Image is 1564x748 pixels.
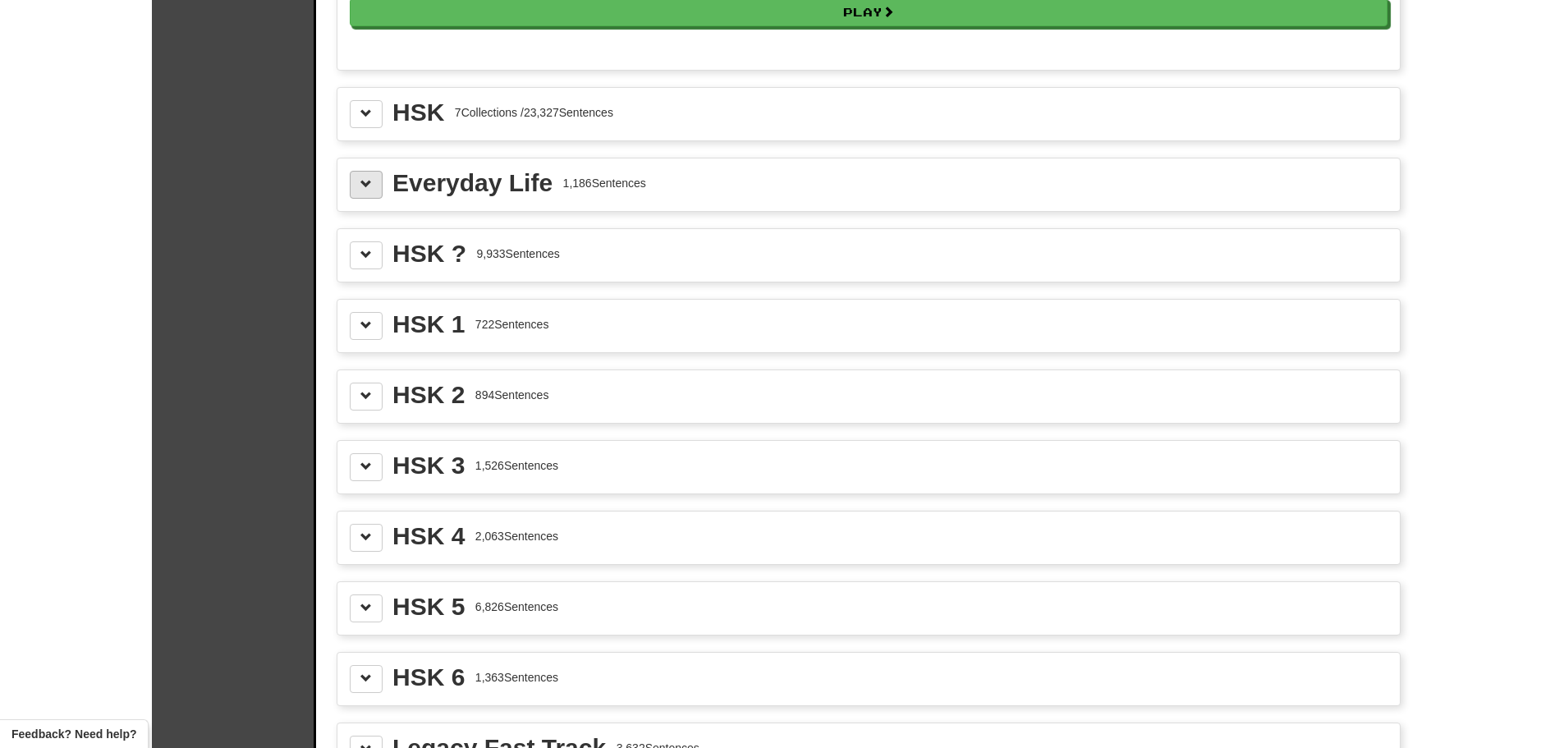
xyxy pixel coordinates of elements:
[475,387,549,403] div: 894 Sentences
[475,669,558,686] div: 1,363 Sentences
[392,171,553,195] div: Everyday Life
[392,665,465,690] div: HSK 6
[455,104,613,121] div: 7 Collections / 23,327 Sentences
[475,599,558,615] div: 6,826 Sentences
[392,312,465,337] div: HSK 1
[477,246,560,262] div: 9,933 Sentences
[475,316,549,333] div: 722 Sentences
[392,453,465,478] div: HSK 3
[475,528,558,544] div: 2,063 Sentences
[392,383,465,407] div: HSK 2
[475,457,558,474] div: 1,526 Sentences
[392,524,465,548] div: HSK 4
[563,175,646,191] div: 1,186 Sentences
[392,594,465,619] div: HSK 5
[11,726,136,742] span: Open feedback widget
[392,100,444,125] div: HSK
[392,241,466,266] div: HSK ?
